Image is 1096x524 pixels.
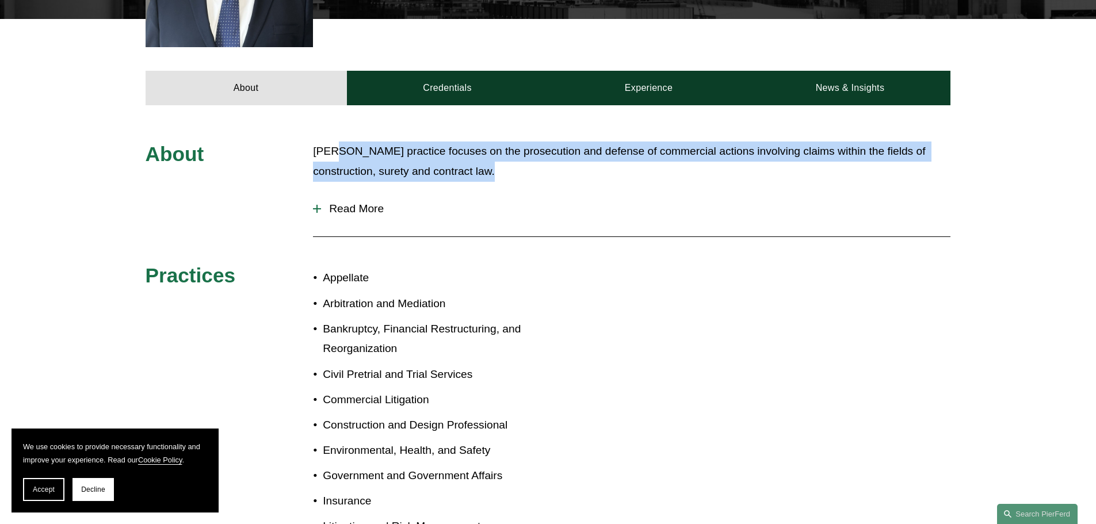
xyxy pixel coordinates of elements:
span: Decline [81,485,105,494]
span: Read More [321,202,950,215]
a: Cookie Policy [138,456,182,464]
p: Arbitration and Mediation [323,294,548,314]
p: Appellate [323,268,548,288]
p: Civil Pretrial and Trial Services [323,365,548,385]
p: Bankruptcy, Financial Restructuring, and Reorganization [323,319,548,359]
span: About [146,143,204,165]
a: Experience [548,71,750,105]
p: Insurance [323,491,548,511]
span: Accept [33,485,55,494]
a: Credentials [347,71,548,105]
a: About [146,71,347,105]
p: We use cookies to provide necessary functionality and improve your experience. Read our . [23,440,207,466]
button: Accept [23,478,64,501]
span: Practices [146,264,236,286]
p: Commercial Litigation [323,390,548,410]
p: Construction and Design Professional [323,415,548,435]
p: Environmental, Health, and Safety [323,441,548,461]
button: Decline [72,478,114,501]
button: Read More [313,194,950,224]
section: Cookie banner [12,429,219,512]
a: Search this site [997,504,1078,524]
p: [PERSON_NAME] practice focuses on the prosecution and defense of commercial actions involving cla... [313,141,950,181]
a: News & Insights [749,71,950,105]
p: Government and Government Affairs [323,466,548,486]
